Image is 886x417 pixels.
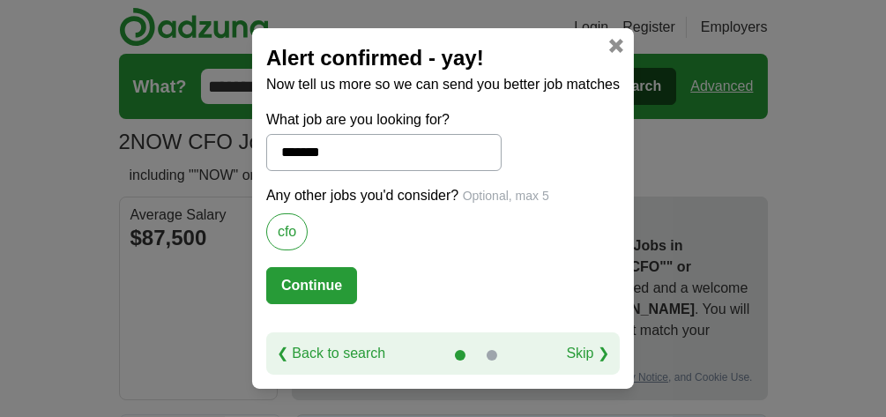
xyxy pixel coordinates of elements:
button: Continue [266,267,357,304]
a: ❮ Back to search [277,343,385,364]
span: Optional, max 5 [463,189,549,203]
a: Skip ❯ [566,343,609,364]
p: Any other jobs you'd consider? [266,185,620,206]
label: What job are you looking for? [266,109,502,130]
h2: Alert confirmed - yay! [266,42,620,74]
label: cfo [266,213,308,250]
p: Now tell us more so we can send you better job matches [266,74,620,95]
